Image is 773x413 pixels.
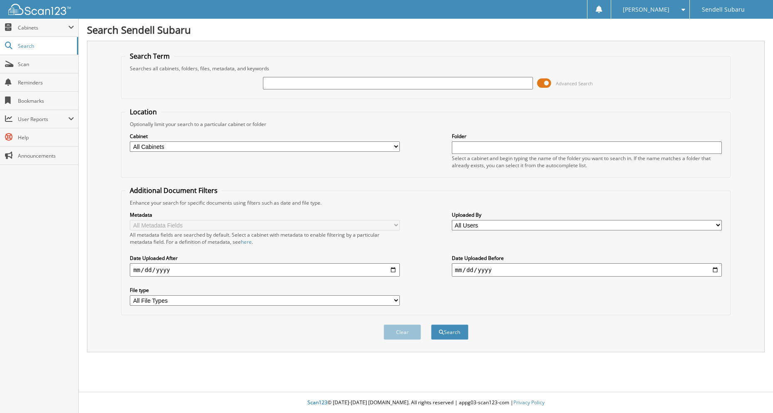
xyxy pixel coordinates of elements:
label: Date Uploaded Before [452,255,722,262]
span: Search [18,42,73,49]
span: [PERSON_NAME] [623,7,669,12]
div: Enhance your search for specific documents using filters such as date and file type. [126,199,726,206]
label: Metadata [130,211,400,218]
button: Clear [384,324,421,340]
a: here [241,238,252,245]
label: Cabinet [130,133,400,140]
span: Bookmarks [18,97,74,104]
div: Select a cabinet and begin typing the name of the folder you want to search in. If the name match... [452,155,722,169]
input: start [130,263,400,277]
label: Date Uploaded After [130,255,400,262]
legend: Additional Document Filters [126,186,222,195]
input: end [452,263,722,277]
label: File type [130,287,400,294]
a: Privacy Policy [513,399,545,406]
span: User Reports [18,116,68,123]
div: All metadata fields are searched by default. Select a cabinet with metadata to enable filtering b... [130,231,400,245]
span: Sendell Subaru [702,7,745,12]
button: Search [431,324,468,340]
span: Help [18,134,74,141]
h1: Search Sendell Subaru [87,23,765,37]
div: © [DATE]-[DATE] [DOMAIN_NAME]. All rights reserved | appg03-scan123-com | [79,393,773,413]
div: Optionally limit your search to a particular cabinet or folder [126,121,726,128]
span: Reminders [18,79,74,86]
span: Advanced Search [556,80,593,87]
span: Scan123 [307,399,327,406]
div: Searches all cabinets, folders, files, metadata, and keywords [126,65,726,72]
label: Folder [452,133,722,140]
span: Cabinets [18,24,68,31]
legend: Location [126,107,161,116]
iframe: Chat Widget [731,373,773,413]
span: Scan [18,61,74,68]
span: Announcements [18,152,74,159]
img: scan123-logo-white.svg [8,4,71,15]
label: Uploaded By [452,211,722,218]
legend: Search Term [126,52,174,61]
